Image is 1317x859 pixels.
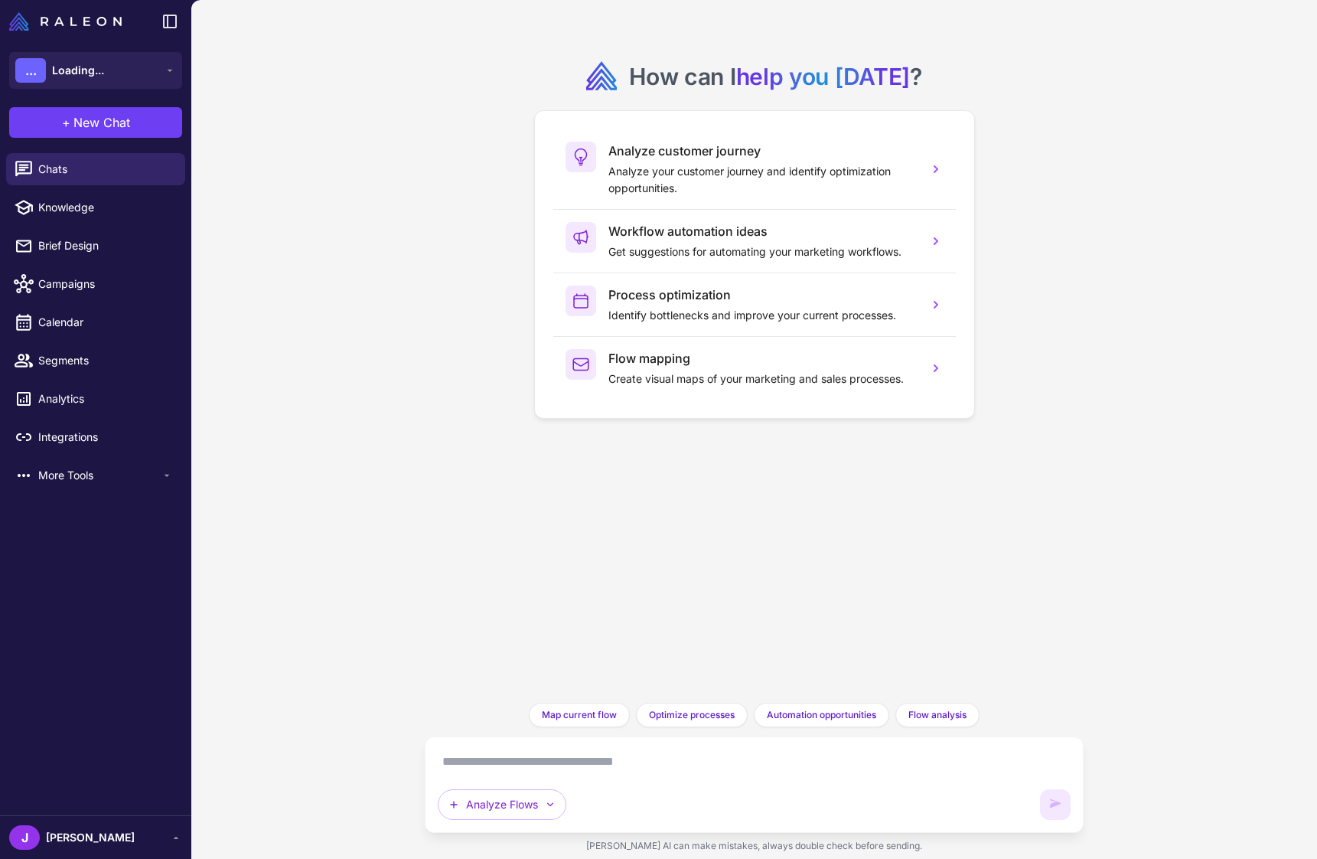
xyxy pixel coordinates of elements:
[38,390,173,407] span: Analytics
[9,825,40,850] div: J
[754,703,889,727] button: Automation opportunities
[736,63,911,90] span: help you [DATE]
[649,708,735,722] span: Optimize processes
[542,708,617,722] span: Map current flow
[9,107,182,138] button: +New Chat
[425,833,1084,859] div: [PERSON_NAME] AI can make mistakes, always double check before sending.
[608,307,916,324] p: Identify bottlenecks and improve your current processes.
[38,352,173,369] span: Segments
[9,52,182,89] button: ...Loading...
[9,12,128,31] a: Raleon Logo
[636,703,748,727] button: Optimize processes
[6,383,185,415] a: Analytics
[6,153,185,185] a: Chats
[608,349,916,367] h3: Flow mapping
[6,345,185,377] a: Segments
[73,113,130,132] span: New Chat
[6,421,185,453] a: Integrations
[6,268,185,300] a: Campaigns
[608,142,916,160] h3: Analyze customer journey
[62,113,70,132] span: +
[38,314,173,331] span: Calendar
[46,829,135,846] span: [PERSON_NAME]
[608,222,916,240] h3: Workflow automation ideas
[629,61,922,92] h2: How can I ?
[608,371,916,387] p: Create visual maps of your marketing and sales processes.
[9,12,122,31] img: Raleon Logo
[52,62,104,79] span: Loading...
[38,199,173,216] span: Knowledge
[608,243,916,260] p: Get suggestions for automating your marketing workflows.
[38,237,173,254] span: Brief Design
[6,306,185,338] a: Calendar
[38,467,161,484] span: More Tools
[529,703,630,727] button: Map current flow
[608,163,916,197] p: Analyze your customer journey and identify optimization opportunities.
[38,429,173,446] span: Integrations
[608,286,916,304] h3: Process optimization
[15,58,46,83] div: ...
[6,230,185,262] a: Brief Design
[38,161,173,178] span: Chats
[438,789,566,820] button: Analyze Flows
[908,708,967,722] span: Flow analysis
[767,708,876,722] span: Automation opportunities
[6,191,185,224] a: Knowledge
[38,276,173,292] span: Campaigns
[895,703,980,727] button: Flow analysis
